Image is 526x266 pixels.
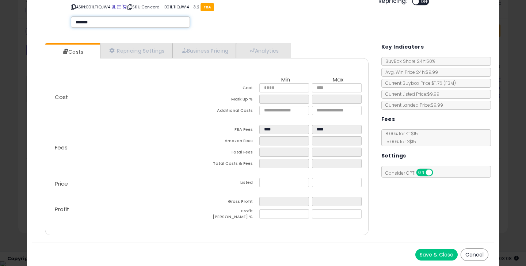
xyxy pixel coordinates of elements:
[207,159,259,170] td: Total Costs & Fees
[172,43,236,58] a: Business Pricing
[382,102,443,108] span: Current Landed Price: $9.99
[207,197,259,208] td: Gross Profit
[417,170,426,176] span: ON
[382,130,418,145] span: 8.00 % for <= $15
[381,115,395,124] h5: Fees
[207,148,259,159] td: Total Fees
[382,80,456,86] span: Current Buybox Price:
[45,45,99,59] a: Costs
[122,4,126,10] a: Your listing only
[382,58,435,64] span: BuyBox Share 24h: 50%
[259,77,312,83] th: Min
[117,4,121,10] a: All offer listings
[236,43,290,58] a: Analytics
[381,42,424,52] h5: Key Indicators
[382,91,439,97] span: Current Listed Price: $9.99
[432,170,443,176] span: OFF
[112,4,116,10] a: BuyBox page
[443,80,456,86] span: ( FBM )
[100,43,172,58] a: Repricing Settings
[207,178,259,189] td: Listed
[461,248,488,261] button: Cancel
[382,138,416,145] span: 15.00 % for > $15
[49,94,207,100] p: Cost
[382,69,438,75] span: Avg. Win Price 24h: $9.99
[201,3,214,11] span: FBA
[207,83,259,95] td: Cost
[431,80,456,86] span: $11.76
[49,206,207,212] p: Profit
[381,151,406,160] h5: Settings
[71,1,367,13] p: ASIN: B01LTIQJW4 | SKU: Concord - B01LTIQJW4 - 3.2
[207,125,259,136] td: FBA Fees
[49,145,207,151] p: Fees
[207,95,259,106] td: Mark up %
[382,170,443,176] span: Consider CPT:
[415,249,458,261] button: Save & Close
[49,181,207,187] p: Price
[312,77,365,83] th: Max
[207,136,259,148] td: Amazon Fees
[207,208,259,222] td: Profit [PERSON_NAME] %
[207,106,259,117] td: Additional Costs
